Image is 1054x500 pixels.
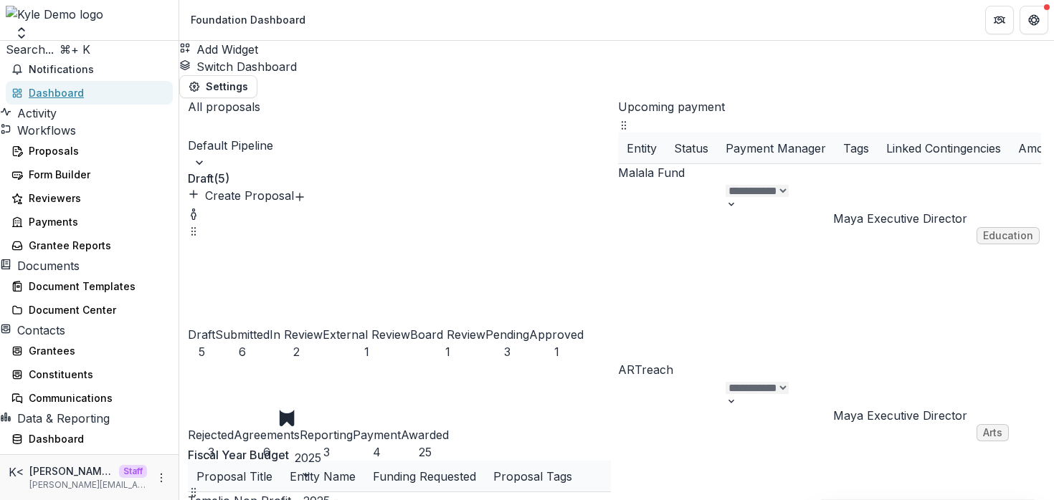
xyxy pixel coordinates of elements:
[985,6,1014,34] button: Partners
[6,339,173,362] a: Grantees
[300,373,353,461] button: Reporting3
[1020,6,1048,34] button: Get Help
[323,326,410,343] div: External Review
[270,343,323,360] div: 2
[323,239,410,360] button: External Review1
[878,133,1010,163] div: Linked Contingencies
[6,58,173,81] button: Notifications
[6,274,173,298] a: Document Templates
[191,12,305,27] div: Foundation Dashboard
[353,426,401,443] div: Payment
[17,411,110,426] span: Data & Reporting
[29,191,161,206] div: Reviewers
[295,449,321,466] div: 2025
[29,302,161,317] div: Document Center
[29,390,161,405] div: Communications
[6,6,173,23] img: Kyle Demo logo
[29,85,161,100] div: Dashboard
[17,323,65,337] span: Contacts
[485,343,529,360] div: 3
[179,75,257,98] button: Settings
[665,133,717,163] div: Status
[665,140,717,157] div: Status
[11,26,32,40] button: Open entity switcher
[401,426,449,443] div: Awarded
[6,451,173,474] a: Data Report
[17,106,57,120] span: Activity
[188,343,215,360] div: 5
[9,466,24,478] div: Kyle Ford <kyle@trytemelio.com>
[234,360,300,461] button: Agreements6
[215,271,270,360] button: Submitted6
[188,299,215,360] button: Draft5
[188,137,442,154] div: Default Pipeline
[179,58,297,75] button: Switch Dashboard
[833,407,977,424] div: Maya Executive Director
[323,343,410,360] div: 1
[29,64,167,76] span: Notifications
[401,378,449,461] button: Awarded25
[188,446,289,463] p: Fiscal Year Budget
[179,41,258,58] button: Add Widget
[618,98,1041,115] p: Upcoming payment
[29,367,161,382] div: Constituents
[188,482,199,499] button: Drag
[188,98,611,115] p: All proposals
[835,133,878,163] div: Tags
[294,187,305,204] button: Create Proposal
[6,139,173,163] a: Proposals
[529,343,584,360] div: 1
[29,214,161,229] div: Payments
[185,9,311,30] nav: breadcrumb
[6,163,173,186] a: Form Builder
[410,343,485,360] div: 1
[717,140,835,157] div: Payment Manager
[6,42,54,57] span: Search...
[29,167,161,182] div: Form Builder
[529,326,584,343] div: Approved
[6,427,173,451] a: Dashboard
[29,479,147,491] p: [PERSON_NAME][EMAIL_ADDRESS][DOMAIN_NAME]
[529,271,584,360] button: Approved1
[6,362,173,386] a: Constituents
[270,326,323,343] div: In Review
[188,221,199,239] button: Drag
[17,123,76,138] span: Workflows
[485,326,529,343] div: Pending
[215,343,270,360] div: 6
[119,465,147,478] p: Staff
[188,170,611,187] p: Draft ( 5 )
[188,426,234,443] div: Rejected
[215,326,270,343] div: Submitted
[717,133,835,163] div: Payment Manager
[835,140,878,157] div: Tags
[29,463,113,479] p: [PERSON_NAME] <[PERSON_NAME][EMAIL_ADDRESS][DOMAIN_NAME]>
[618,133,665,163] div: Entity
[983,427,1002,439] div: Arts
[188,187,294,204] button: Create Proposal
[485,282,529,360] button: Pending3
[618,165,685,180] a: Malala Fund
[6,81,173,105] a: Dashboard
[29,279,161,294] div: Document Templates
[300,426,353,443] div: Reporting
[29,238,161,253] div: Grantee Reports
[6,386,173,410] a: Communications
[618,115,630,133] button: Drag
[410,326,485,343] div: Board Review
[6,234,173,257] a: Grantee Reports
[833,210,977,227] div: Maya Executive Director
[153,469,170,486] button: More
[188,326,215,343] div: Draft
[618,140,665,157] div: Entity
[29,431,161,446] div: Dashboard
[353,378,401,461] button: Payment4
[234,426,300,443] div: Agreements
[17,259,80,273] span: Documents
[983,230,1033,242] div: Education
[188,380,234,461] button: Rejected3
[6,298,173,322] a: Document Center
